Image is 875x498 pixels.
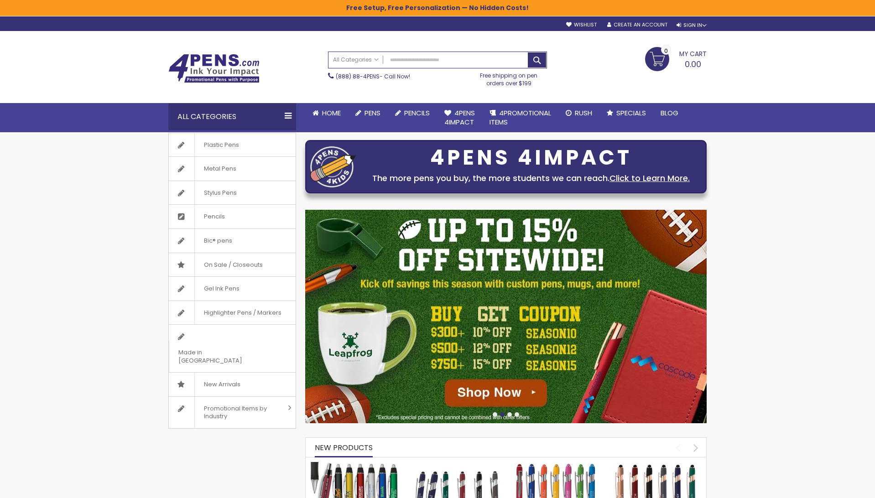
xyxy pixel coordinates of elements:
a: Blog [653,103,686,123]
a: 4Pens4impact [437,103,482,133]
div: All Categories [168,103,296,130]
a: Bic® pens [169,229,296,253]
a: Create an Account [607,21,667,28]
a: Made in [GEOGRAPHIC_DATA] [169,325,296,372]
a: 0.00 0 [645,47,707,70]
a: 4PROMOTIONALITEMS [482,103,558,133]
a: Specials [599,103,653,123]
span: Pencils [404,108,430,118]
span: 4PROMOTIONAL ITEMS [490,108,551,127]
a: Pens [348,103,388,123]
a: (888) 88-4PENS [336,73,380,80]
span: New Products [315,442,373,453]
span: Plastic Pens [194,133,248,157]
a: Home [305,103,348,123]
a: All Categories [328,52,383,67]
a: Rush [558,103,599,123]
a: Custom Soft Touch Metal Pen - Stylus Top [410,462,501,469]
a: Promotional Items by Industry [169,397,296,428]
span: Pens [365,108,380,118]
span: Stylus Pens [194,181,246,205]
span: Home [322,108,341,118]
a: Ellipse Softy Brights with Stylus Pen - Laser [510,462,601,469]
span: New Arrivals [194,373,250,396]
span: Gel Ink Pens [194,277,249,301]
a: On Sale / Closeouts [169,253,296,277]
span: Blog [661,108,678,118]
img: four_pen_logo.png [310,146,356,187]
a: Pencils [169,205,296,228]
span: Specials [616,108,646,118]
span: 0 [664,47,668,55]
div: Free shipping on pen orders over $199 [471,68,547,87]
div: Sign In [677,22,707,29]
a: Pencils [388,103,437,123]
a: Click to Learn More. [609,172,690,184]
span: Pencils [194,205,234,228]
span: - Call Now! [336,73,410,80]
img: 4Pens Custom Pens and Promotional Products [168,54,260,83]
span: 0.00 [685,58,701,70]
div: 4PENS 4IMPACT [360,148,702,167]
span: Rush [575,108,592,118]
a: Highlighter Pens / Markers [169,301,296,325]
span: All Categories [333,56,379,63]
a: The Barton Custom Pens Special Offer [310,462,401,469]
div: The more pens you buy, the more students we can reach. [360,172,702,185]
a: Metal Pens [169,157,296,181]
span: Promotional Items by Industry [194,397,285,428]
a: Stylus Pens [169,181,296,205]
a: Plastic Pens [169,133,296,157]
div: next [688,440,704,456]
a: Wishlist [566,21,597,28]
span: Highlighter Pens / Markers [194,301,291,325]
span: Bic® pens [194,229,241,253]
span: Made in [GEOGRAPHIC_DATA] [169,341,273,372]
span: 4Pens 4impact [444,108,475,127]
div: prev [670,440,686,456]
a: New Arrivals [169,373,296,396]
a: Gel Ink Pens [169,277,296,301]
span: Metal Pens [194,157,245,181]
span: On Sale / Closeouts [194,253,272,277]
a: Ellipse Softy Rose Gold Classic with Stylus Pen - Silver Laser [610,462,701,469]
